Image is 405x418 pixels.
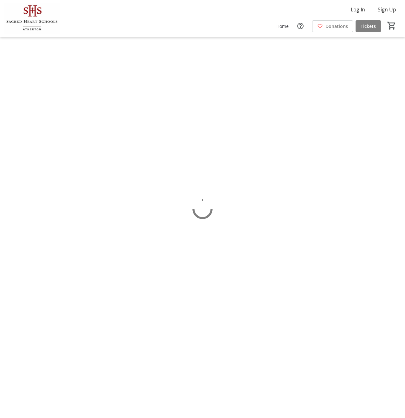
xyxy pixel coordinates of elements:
button: Sign Up [373,4,401,15]
a: Donations [312,20,353,32]
a: Home [271,20,294,32]
button: Help [294,20,307,32]
span: Home [276,23,289,29]
span: Tickets [361,23,376,29]
span: Sign Up [378,6,396,13]
span: Donations [325,23,348,29]
span: Log In [351,6,365,13]
button: Log In [346,4,370,15]
img: Sacred Heart Schools, Atherton's Logo [4,3,60,34]
button: Cart [386,20,397,31]
a: Tickets [356,20,381,32]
